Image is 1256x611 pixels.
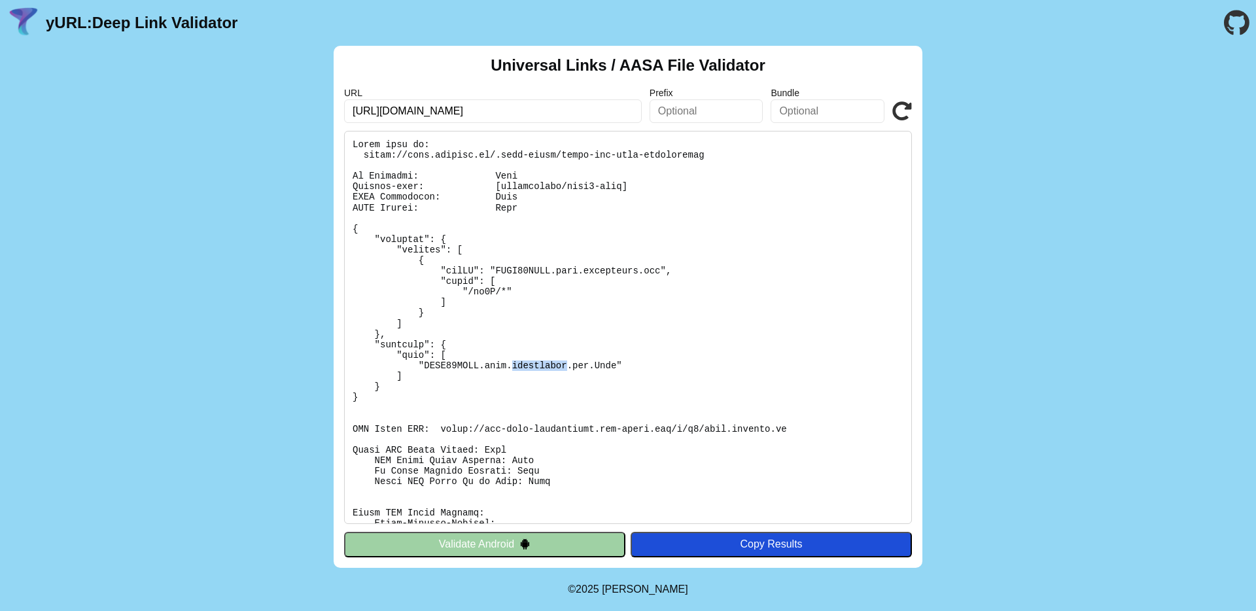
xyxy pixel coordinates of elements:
[519,538,531,550] img: droidIcon.svg
[46,14,237,32] a: yURL:Deep Link Validator
[771,99,884,123] input: Optional
[631,532,912,557] button: Copy Results
[344,88,642,98] label: URL
[491,56,765,75] h2: Universal Links / AASA File Validator
[7,6,41,40] img: yURL Logo
[771,88,884,98] label: Bundle
[568,568,688,611] footer: ©
[650,88,763,98] label: Prefix
[637,538,905,550] div: Copy Results
[344,532,625,557] button: Validate Android
[602,584,688,595] a: Michael Ibragimchayev's Personal Site
[576,584,599,595] span: 2025
[344,131,912,524] pre: Lorem ipsu do: sitam://cons.adipisc.el/.sedd-eiusm/tempo-inc-utla-etdoloremag Al Enimadmi: Veni Q...
[344,99,642,123] input: Required
[650,99,763,123] input: Optional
